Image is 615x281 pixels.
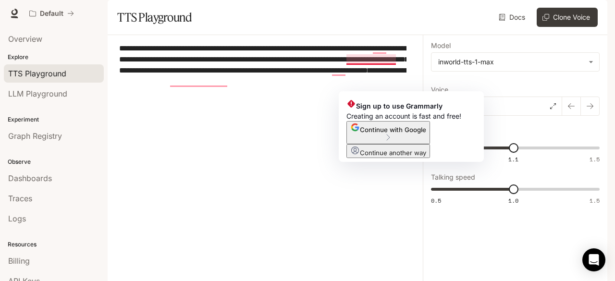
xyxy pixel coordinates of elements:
[590,155,600,163] span: 1.5
[431,174,475,181] p: Talking speed
[40,10,63,18] p: Default
[117,8,192,27] h1: TTS Playground
[431,42,451,49] p: Model
[582,248,605,271] div: Open Intercom Messenger
[590,196,600,205] span: 1.5
[431,86,448,93] p: Voice
[438,57,584,67] div: inworld-tts-1-max
[25,4,78,23] button: All workspaces
[497,8,529,27] a: Docs
[431,196,441,205] span: 0.5
[537,8,598,27] button: Clone Voice
[508,196,518,205] span: 1.0
[508,155,518,163] span: 1.1
[431,53,599,71] div: inworld-tts-1-max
